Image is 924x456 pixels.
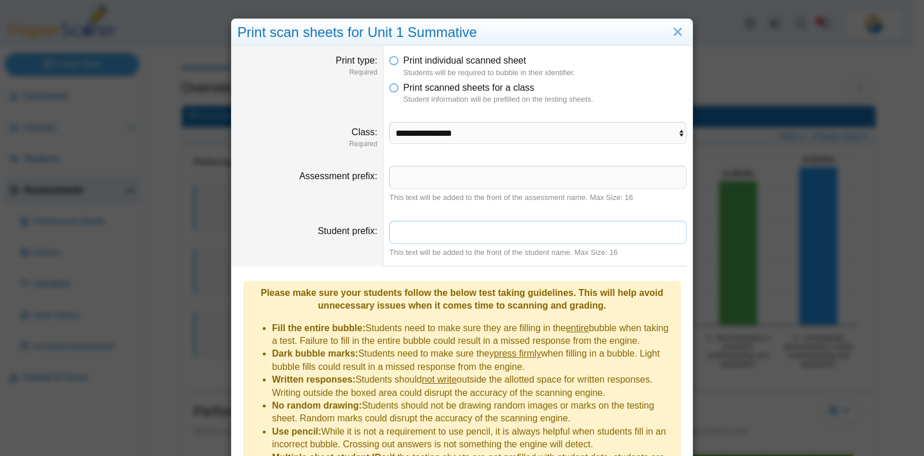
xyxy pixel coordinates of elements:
dfn: Required [237,68,377,77]
li: Students need to make sure they are filling in the bubble when taking a test. Failure to fill in ... [272,322,675,348]
li: Students should not be drawing random images or marks on the testing sheet. Random marks could di... [272,399,675,425]
div: This text will be added to the front of the assessment name. Max Size: 16 [389,192,687,203]
b: Dark bubble marks: [272,349,358,358]
span: Print scanned sheets for a class [403,83,534,92]
u: entire [566,323,589,333]
dfn: Student information will be prefilled on the testing sheets. [403,94,687,105]
li: Students need to make sure they when filling in a bubble. Light bubble fills could result in a mi... [272,347,675,373]
dfn: Students will be required to bubble in their identifier. [403,68,687,78]
label: Print type [336,55,377,65]
a: Close [669,23,687,42]
li: While it is not a requirement to use pencil, it is always helpful when students fill in an incorr... [272,425,675,451]
label: Assessment prefix [299,171,377,181]
b: No random drawing: [272,401,362,410]
div: This text will be added to the front of the student name. Max Size: 16 [389,247,687,258]
li: Students should outside the allotted space for written responses. Writing outside the boxed area ... [272,373,675,399]
b: Please make sure your students follow the below test taking guidelines. This will help avoid unne... [260,288,663,310]
label: Class [352,127,377,137]
b: Use pencil: [272,427,321,436]
span: Print individual scanned sheet [403,55,526,65]
u: press firmly [494,349,541,358]
b: Fill the entire bubble: [272,323,366,333]
div: Print scan sheets for Unit 1 Summative [232,19,692,46]
u: not write [422,375,456,384]
label: Student prefix [318,226,377,236]
b: Written responses: [272,375,356,384]
dfn: Required [237,139,377,149]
